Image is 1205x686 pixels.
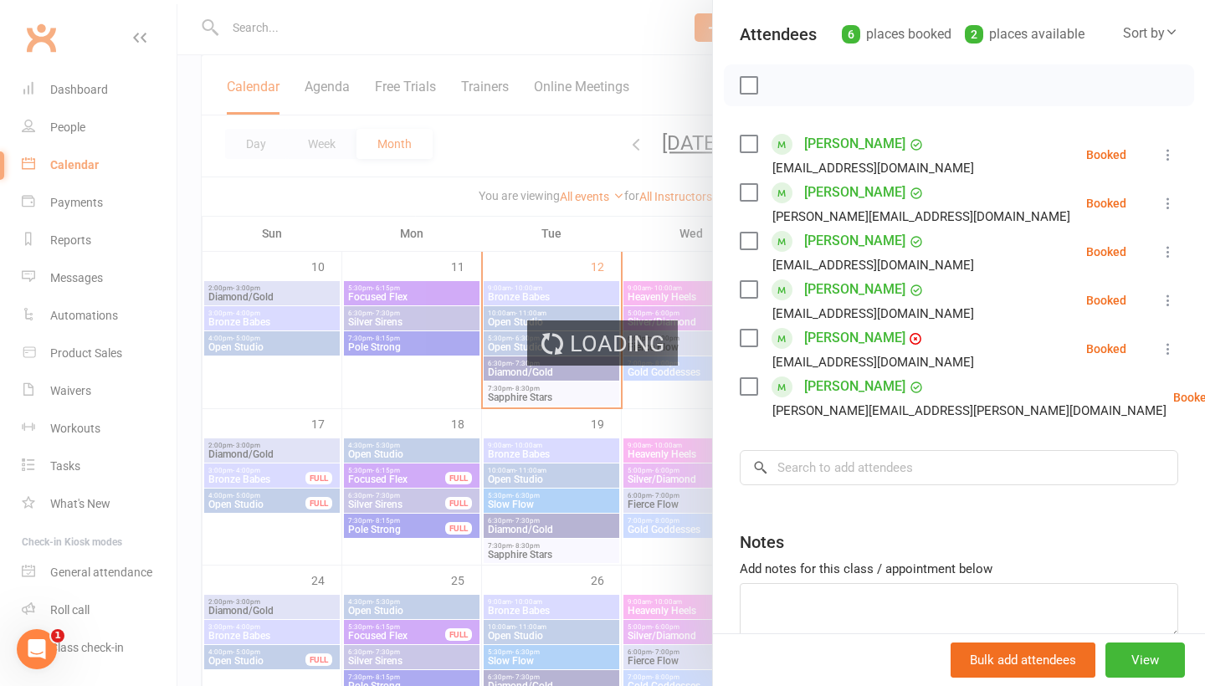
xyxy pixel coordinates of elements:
div: Booked [1086,343,1126,355]
div: Sort by [1123,23,1178,44]
iframe: Intercom live chat [17,629,57,669]
button: Bulk add attendees [951,642,1095,678]
div: [EMAIL_ADDRESS][DOMAIN_NAME] [772,254,974,276]
div: places available [965,23,1084,46]
div: [PERSON_NAME][EMAIL_ADDRESS][DOMAIN_NAME] [772,206,1070,228]
input: Search to add attendees [740,450,1178,485]
div: Booked [1086,149,1126,161]
div: Booked [1086,197,1126,209]
div: Booked [1086,246,1126,258]
div: Add notes for this class / appointment below [740,559,1178,579]
a: [PERSON_NAME] [804,179,905,206]
div: [EMAIL_ADDRESS][DOMAIN_NAME] [772,157,974,179]
div: Attendees [740,23,817,46]
a: [PERSON_NAME] [804,373,905,400]
div: 2 [965,25,983,44]
div: 6 [842,25,860,44]
a: [PERSON_NAME] [804,228,905,254]
button: View [1105,642,1185,678]
div: [PERSON_NAME][EMAIL_ADDRESS][PERSON_NAME][DOMAIN_NAME] [772,400,1167,422]
div: Booked [1086,294,1126,306]
a: [PERSON_NAME] [804,131,905,157]
div: places booked [842,23,951,46]
div: Notes [740,530,784,554]
span: 1 [51,629,64,642]
a: [PERSON_NAME] [804,276,905,303]
div: [EMAIL_ADDRESS][DOMAIN_NAME] [772,303,974,325]
div: [EMAIL_ADDRESS][DOMAIN_NAME] [772,351,974,373]
a: [PERSON_NAME] [804,325,905,351]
